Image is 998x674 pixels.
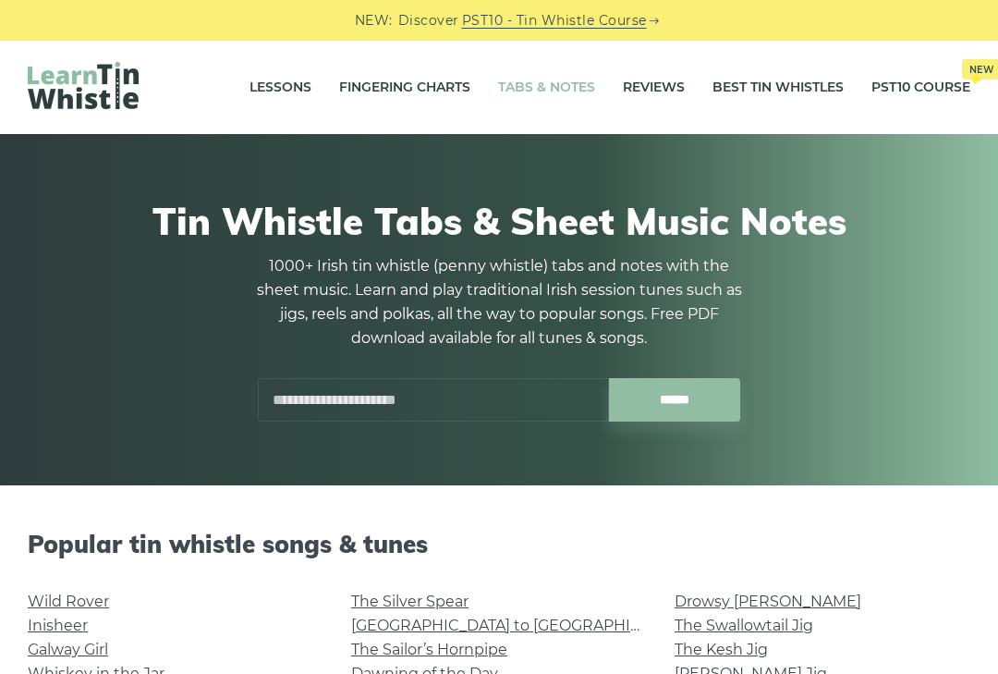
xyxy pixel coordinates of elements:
[28,617,88,634] a: Inisheer
[498,65,595,111] a: Tabs & Notes
[28,641,108,658] a: Galway Girl
[339,65,470,111] a: Fingering Charts
[871,65,970,111] a: PST10 CourseNew
[675,593,861,610] a: Drowsy [PERSON_NAME]
[37,199,961,243] h1: Tin Whistle Tabs & Sheet Music Notes
[675,617,813,634] a: The Swallowtail Jig
[623,65,685,111] a: Reviews
[28,593,109,610] a: Wild Rover
[249,65,311,111] a: Lessons
[351,593,469,610] a: The Silver Spear
[351,641,507,658] a: The Sailor’s Hornpipe
[28,62,139,109] img: LearnTinWhistle.com
[249,254,748,350] p: 1000+ Irish tin whistle (penny whistle) tabs and notes with the sheet music. Learn and play tradi...
[28,530,970,558] h2: Popular tin whistle songs & tunes
[675,641,768,658] a: The Kesh Jig
[712,65,844,111] a: Best Tin Whistles
[351,617,692,634] a: [GEOGRAPHIC_DATA] to [GEOGRAPHIC_DATA]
